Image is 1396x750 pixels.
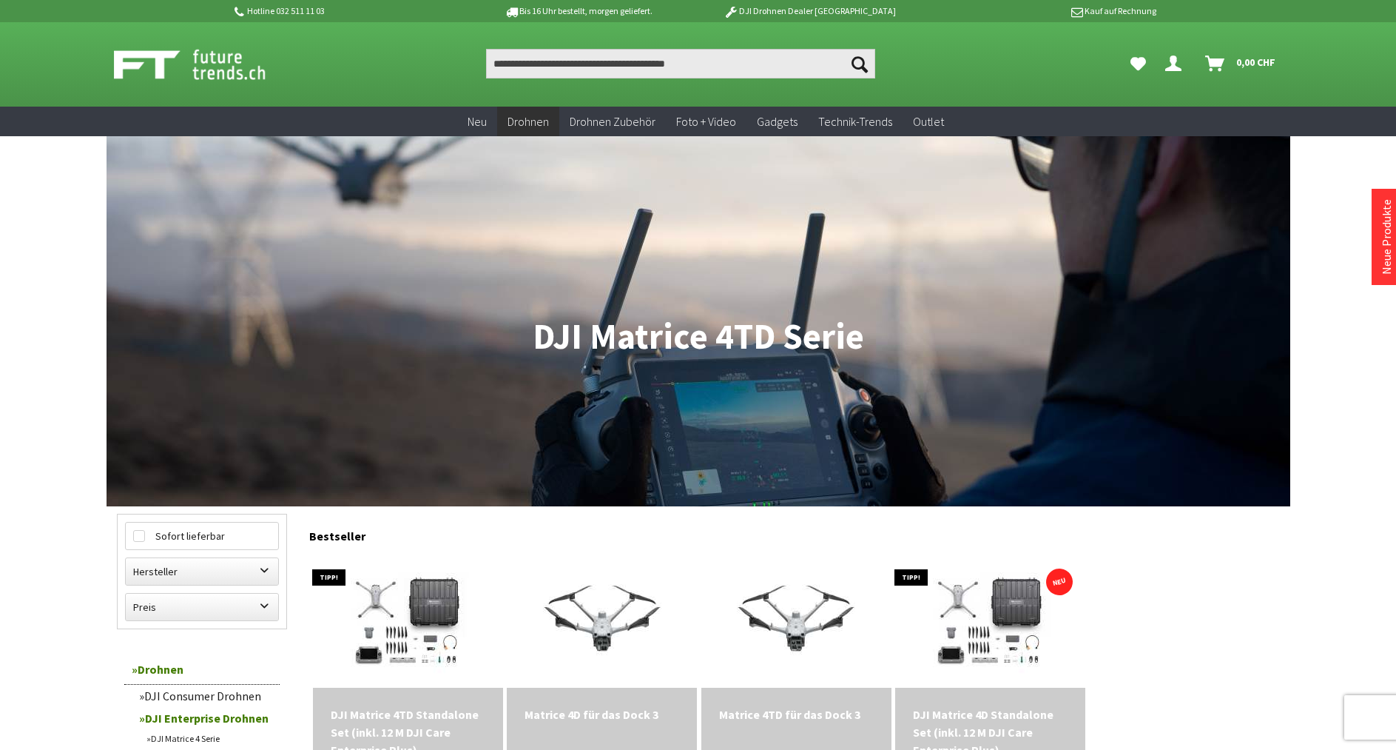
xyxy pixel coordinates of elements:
[309,514,1280,551] div: Bestseller
[132,685,280,707] a: DJI Consumer Drohnen
[486,49,875,78] input: Produkt, Marke, Kategorie, EAN, Artikelnummer…
[913,114,944,129] span: Outlet
[457,107,497,137] a: Neu
[126,523,278,549] label: Sofort lieferbar
[757,114,798,129] span: Gadgets
[126,594,278,620] label: Preis
[719,706,874,723] a: Matrice 4TD für das Dock 3 7.292,00 CHF In den Warenkorb
[497,107,559,137] a: Drohnen
[844,49,875,78] button: Suchen
[508,114,549,129] span: Drohnen
[808,107,903,137] a: Technik-Trends
[468,114,487,129] span: Neu
[746,107,808,137] a: Gadgets
[559,107,666,137] a: Drohnen Zubehör
[570,114,655,129] span: Drohnen Zubehör
[1123,49,1153,78] a: Meine Favoriten
[117,318,1280,355] h1: DJI Matrice 4TD Serie
[925,2,1156,20] p: Kauf auf Rechnung
[315,555,500,688] img: DJI Matrice 4TD Standalone Set (inkl. 12 M DJI Care Enterprise Plus)
[694,2,925,20] p: DJI Drohnen Dealer [GEOGRAPHIC_DATA]
[232,2,463,20] p: Hotline 032 511 11 03
[719,706,874,723] div: Matrice 4TD für das Dock 3
[897,555,1082,688] img: DJI Matrice 4D Standalone Set (inkl. 12 M DJI Care Enterprise Plus)
[126,558,278,585] label: Hersteller
[114,46,298,83] img: Shop Futuretrends - zur Startseite wechseln
[1199,49,1283,78] a: Warenkorb
[513,555,691,688] img: Matrice 4D für das Dock 3
[818,114,892,129] span: Technik-Trends
[525,706,679,723] div: Matrice 4D für das Dock 3
[1236,50,1275,74] span: 0,00 CHF
[903,107,954,137] a: Outlet
[676,114,736,129] span: Foto + Video
[139,729,280,748] a: DJI Matrice 4 Serie
[463,2,694,20] p: Bis 16 Uhr bestellt, morgen geliefert.
[666,107,746,137] a: Foto + Video
[124,654,280,685] a: Drohnen
[1379,199,1394,275] a: Neue Produkte
[132,707,280,729] a: DJI Enterprise Drohnen
[1159,49,1193,78] a: Dein Konto
[525,706,679,723] a: Matrice 4D für das Dock 3 5.106,00 CHF In den Warenkorb
[707,555,885,688] img: Matrice 4TD für das Dock 3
